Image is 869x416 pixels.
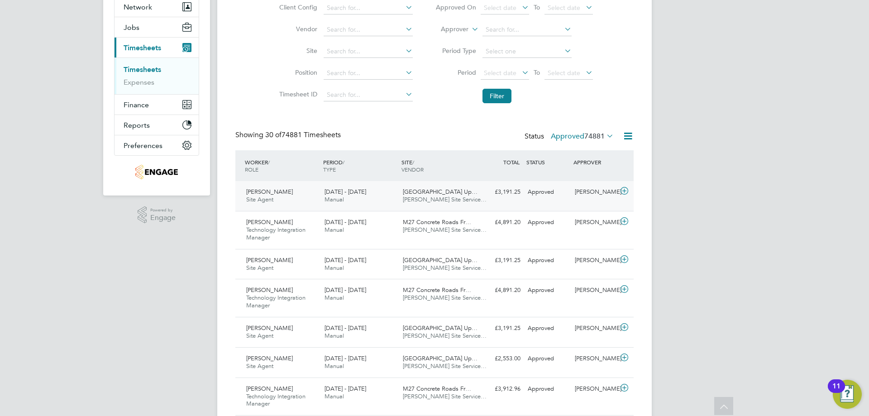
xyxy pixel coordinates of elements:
[277,3,317,11] label: Client Config
[403,226,487,234] span: [PERSON_NAME] Site Service…
[277,47,317,55] label: Site
[403,264,487,272] span: [PERSON_NAME] Site Service…
[403,196,487,203] span: [PERSON_NAME] Site Service…
[403,354,477,362] span: [GEOGRAPHIC_DATA] Up…
[265,130,341,139] span: 74881 Timesheets
[324,89,413,101] input: Search for...
[115,17,199,37] button: Jobs
[477,321,524,336] div: £3,191.25
[124,121,150,129] span: Reports
[124,65,161,74] a: Timesheets
[325,188,366,196] span: [DATE] - [DATE]
[245,166,258,173] span: ROLE
[403,362,487,370] span: [PERSON_NAME] Site Service…
[246,332,273,339] span: Site Agent
[277,25,317,33] label: Vendor
[399,154,477,177] div: SITE
[403,324,477,332] span: [GEOGRAPHIC_DATA] Up…
[477,382,524,397] div: £3,912.96
[235,130,343,140] div: Showing
[403,188,477,196] span: [GEOGRAPHIC_DATA] Up…
[325,332,344,339] span: Manual
[150,206,176,214] span: Powered by
[584,132,605,141] span: 74881
[246,362,273,370] span: Site Agent
[246,286,293,294] span: [PERSON_NAME]
[435,47,476,55] label: Period Type
[265,130,282,139] span: 30 of
[324,67,413,80] input: Search for...
[246,188,293,196] span: [PERSON_NAME]
[524,321,571,336] div: Approved
[571,321,618,336] div: [PERSON_NAME]
[403,392,487,400] span: [PERSON_NAME] Site Service…
[428,25,468,34] label: Approver
[324,24,413,36] input: Search for...
[524,215,571,230] div: Approved
[833,380,862,409] button: Open Resource Center, 11 new notifications
[477,215,524,230] div: £4,891.20
[124,23,139,32] span: Jobs
[325,218,366,226] span: [DATE] - [DATE]
[246,226,306,241] span: Technology Integration Manager
[571,382,618,397] div: [PERSON_NAME]
[482,24,572,36] input: Search for...
[277,68,317,77] label: Position
[571,283,618,298] div: [PERSON_NAME]
[477,253,524,268] div: £3,191.25
[246,264,273,272] span: Site Agent
[325,324,366,332] span: [DATE] - [DATE]
[138,206,176,224] a: Powered byEngage
[401,166,424,173] span: VENDOR
[343,158,344,166] span: /
[135,165,177,179] img: carmichael-logo-retina.png
[571,215,618,230] div: [PERSON_NAME]
[548,4,580,12] span: Select date
[321,154,399,177] div: PERIOD
[525,130,616,143] div: Status
[246,256,293,264] span: [PERSON_NAME]
[124,78,154,86] a: Expenses
[115,38,199,57] button: Timesheets
[243,154,321,177] div: WORKER
[571,253,618,268] div: [PERSON_NAME]
[531,67,543,78] span: To
[115,95,199,115] button: Finance
[477,351,524,366] div: £2,553.00
[115,57,199,94] div: Timesheets
[403,286,471,294] span: M27 Concrete Roads Fr…
[114,165,199,179] a: Go to home page
[324,45,413,58] input: Search for...
[482,45,572,58] input: Select one
[482,89,511,103] button: Filter
[403,256,477,264] span: [GEOGRAPHIC_DATA] Up…
[124,100,149,109] span: Finance
[524,185,571,200] div: Approved
[115,115,199,135] button: Reports
[324,2,413,14] input: Search for...
[403,332,487,339] span: [PERSON_NAME] Site Service…
[325,385,366,392] span: [DATE] - [DATE]
[323,166,336,173] span: TYPE
[571,185,618,200] div: [PERSON_NAME]
[124,141,162,150] span: Preferences
[503,158,520,166] span: TOTAL
[246,218,293,226] span: [PERSON_NAME]
[524,382,571,397] div: Approved
[325,286,366,294] span: [DATE] - [DATE]
[325,196,344,203] span: Manual
[246,385,293,392] span: [PERSON_NAME]
[484,69,516,77] span: Select date
[524,351,571,366] div: Approved
[277,90,317,98] label: Timesheet ID
[124,3,152,11] span: Network
[325,256,366,264] span: [DATE] - [DATE]
[325,362,344,370] span: Manual
[435,3,476,11] label: Approved On
[832,386,840,398] div: 11
[403,218,471,226] span: M27 Concrete Roads Fr…
[246,354,293,362] span: [PERSON_NAME]
[435,68,476,77] label: Period
[246,392,306,408] span: Technology Integration Manager
[484,4,516,12] span: Select date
